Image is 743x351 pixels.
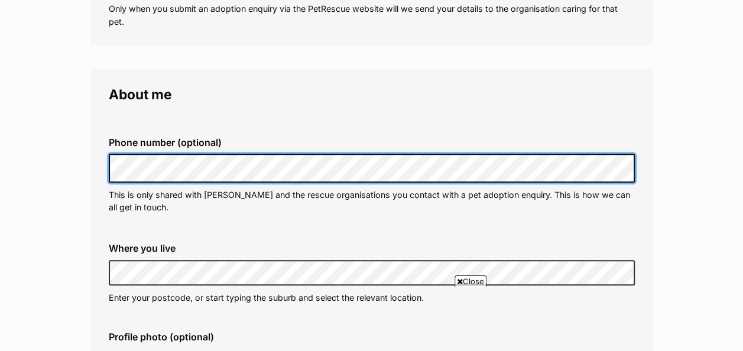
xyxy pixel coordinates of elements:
label: Where you live [109,243,635,253]
label: Phone number (optional) [109,137,635,148]
iframe: Advertisement [85,292,658,345]
p: This is only shared with [PERSON_NAME] and the rescue organisations you contact with a pet adopti... [109,188,635,214]
span: Close [455,275,486,287]
legend: About me [109,87,635,102]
